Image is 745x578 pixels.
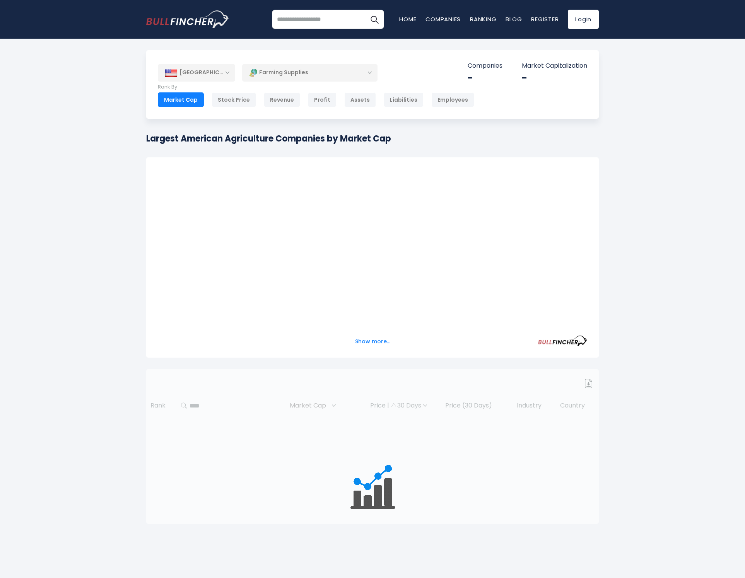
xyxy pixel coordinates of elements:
[470,15,496,23] a: Ranking
[146,10,229,28] a: Go to homepage
[468,62,502,70] p: Companies
[522,62,587,70] p: Market Capitalization
[384,92,424,107] div: Liabilities
[344,92,376,107] div: Assets
[242,64,378,82] div: Farming Supplies
[350,335,395,348] button: Show more...
[158,92,204,107] div: Market Cap
[365,10,384,29] button: Search
[146,10,229,28] img: bullfincher logo
[264,92,300,107] div: Revenue
[468,72,502,84] div: -
[399,15,416,23] a: Home
[308,92,337,107] div: Profit
[506,15,522,23] a: Blog
[531,15,559,23] a: Register
[158,64,235,81] div: [GEOGRAPHIC_DATA]
[431,92,474,107] div: Employees
[568,10,599,29] a: Login
[425,15,461,23] a: Companies
[522,72,587,84] div: -
[212,92,256,107] div: Stock Price
[146,132,391,145] h1: Largest American Agriculture Companies by Market Cap
[158,84,474,90] p: Rank By
[500,394,516,401] a: Sign in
